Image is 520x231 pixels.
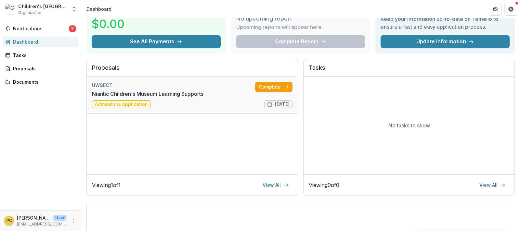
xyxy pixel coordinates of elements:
div: Documents [13,79,73,85]
h2: Tasks [309,64,509,77]
a: Documents [3,77,78,87]
button: Notifications2 [3,23,78,34]
div: Tasks [13,52,73,59]
a: Dashboard [3,36,78,47]
a: Complete [255,82,292,92]
button: Get Help [504,3,517,16]
a: Update Information [381,35,510,48]
p: [EMAIL_ADDRESS][DOMAIN_NAME] [17,221,67,227]
h3: $0.00 [92,15,140,33]
nav: breadcrumb [84,4,114,14]
button: More [69,217,77,225]
a: Proposals [3,63,78,74]
a: Tasks [3,50,78,61]
img: Children's Museum of Southeastern CT, Inc. [5,4,16,14]
p: Viewing 0 of 0 [309,181,339,189]
h3: No upcoming report [236,15,292,22]
div: Dashboard [13,38,73,45]
div: Proposals [13,65,73,72]
p: [PERSON_NAME] [17,214,51,221]
div: Dashboard [86,6,111,12]
p: Upcoming reports will appear here. [236,23,323,31]
a: Niantic Children's Museum Learning Supports [92,90,203,98]
h3: Keep your information up-to-date on Temelio to ensure a fast and easy application process. [381,15,510,31]
a: View All [259,180,292,190]
div: Phyllis Cappuccio [6,219,12,223]
p: No tasks to show [388,122,430,129]
span: 2 [69,25,76,32]
h2: Proposals [92,64,292,77]
button: Partners [489,3,502,16]
span: Notifications [13,26,69,32]
button: See All Payments [92,35,221,48]
button: Open entity switcher [70,3,79,16]
p: Viewing 1 of 1 [92,181,121,189]
span: Organization [18,10,43,16]
div: Children's [GEOGRAPHIC_DATA], Inc. [18,3,67,10]
p: User [53,215,67,221]
a: View All [475,180,509,190]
